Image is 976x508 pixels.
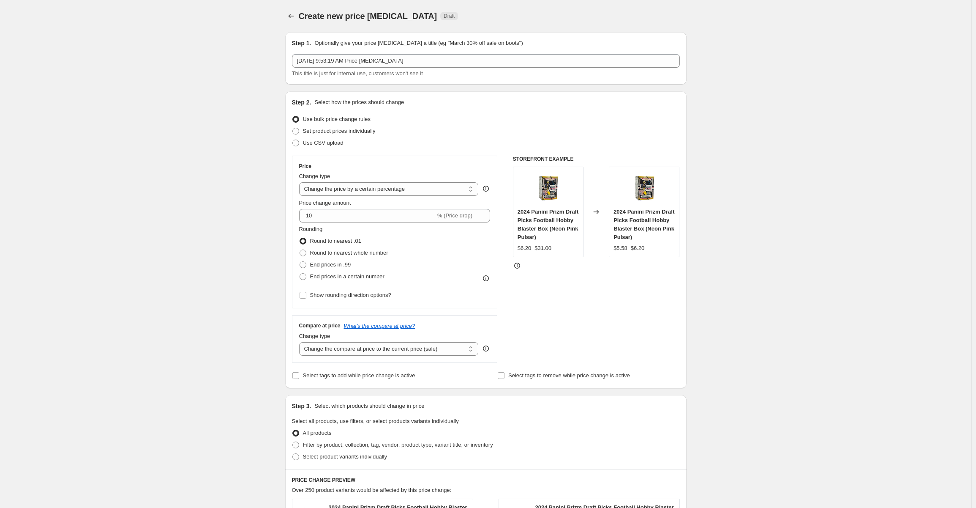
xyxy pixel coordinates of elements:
[518,209,579,240] span: 2024 Panini Prizm Draft Picks Football Hobby Blaster Box (Neon Pink Pulsar)
[310,261,351,268] span: End prices in .99
[303,430,332,436] span: All products
[299,322,341,329] h3: Compare at price
[444,13,455,19] span: Draft
[299,226,323,232] span: Rounding
[292,70,423,77] span: This title is just for internal use, customers won't see it
[303,128,376,134] span: Set product prices individually
[292,402,311,410] h2: Step 3.
[314,39,523,47] p: Optionally give your price [MEDICAL_DATA] a title (eg "March 30% off sale on boots")
[299,11,437,21] span: Create new price [MEDICAL_DATA]
[482,184,490,193] div: help
[292,418,459,424] span: Select all products, use filters, or select products variants individually
[513,156,680,162] h6: STOREFRONT EXAMPLE
[631,244,645,253] strike: $6.20
[292,477,680,483] h6: PRICE CHANGE PREVIEW
[285,10,297,22] button: Price change jobs
[344,323,415,329] button: What's the compare at price?
[303,140,344,146] span: Use CSV upload
[303,442,493,448] span: Filter by product, collection, tag, vendor, product type, variant title, or inventory
[508,372,630,379] span: Select tags to remove while price change is active
[613,209,675,240] span: 2024 Panini Prizm Draft Picks Football Hobby Blaster Box (Neon Pink Pulsar)
[299,173,330,179] span: Change type
[292,98,311,107] h2: Step 2.
[310,250,388,256] span: Round to nearest whole number
[482,344,490,353] div: help
[292,54,680,68] input: 30% off holiday sale
[437,212,472,219] span: % (Price drop)
[531,171,565,205] img: 2024_Panini_Prizm_Draft_Picks_Football_Hobby_Blaster_Box_grande_cf0978c3-90ea-4380-9308-773f88169...
[627,171,661,205] img: 2024_Panini_Prizm_Draft_Picks_Football_Hobby_Blaster_Box_grande_cf0978c3-90ea-4380-9308-773f88169...
[613,244,627,253] div: $5.58
[303,116,371,122] span: Use bulk price change rules
[299,333,330,339] span: Change type
[303,453,387,460] span: Select product variants individually
[310,273,384,280] span: End prices in a certain number
[299,200,351,206] span: Price change amount
[299,163,311,170] h3: Price
[310,292,391,298] span: Show rounding direction options?
[518,244,532,253] div: $6.20
[303,372,415,379] span: Select tags to add while price change is active
[299,209,436,222] input: -15
[292,487,452,493] span: Over 250 product variants would be affected by this price change:
[534,244,551,253] strike: $31.00
[292,39,311,47] h2: Step 1.
[310,238,361,244] span: Round to nearest .01
[314,402,424,410] p: Select which products should change in price
[314,98,404,107] p: Select how the prices should change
